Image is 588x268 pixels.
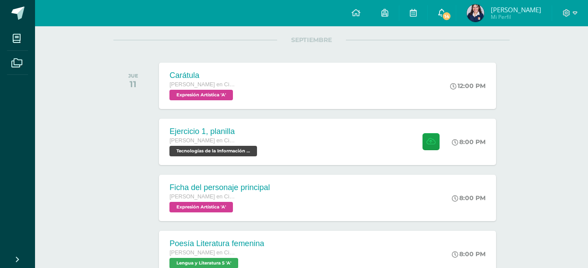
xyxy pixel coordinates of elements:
span: Mi Perfil [491,13,541,21]
div: 8:00 PM [452,250,486,258]
div: 8:00 PM [452,194,486,202]
div: Poesía Literatura femenina [169,239,264,248]
img: 6db8b325eaf605e1cd95baff0034f5c7.png [467,4,484,22]
div: 12:00 PM [450,82,486,90]
span: [PERSON_NAME] en Ciencias y Letras [169,194,235,200]
div: Ejercicio 1, planilla [169,127,259,136]
span: [PERSON_NAME] en Ciencias y Letras [169,81,235,88]
div: 11 [128,79,138,89]
span: Expresión Artística 'A' [169,90,233,100]
span: Tecnologías de la Información y la Comunicación 5 'A' [169,146,257,156]
span: Expresión Artística 'A' [169,202,233,212]
div: JUE [128,73,138,79]
div: Carátula [169,71,235,80]
div: 8:00 PM [452,138,486,146]
div: Ficha del personaje principal [169,183,270,192]
span: 14 [442,11,451,21]
span: [PERSON_NAME] [491,5,541,14]
span: SEPTIEMBRE [277,36,346,44]
span: [PERSON_NAME] en Ciencias y Letras [169,250,235,256]
span: [PERSON_NAME] en Ciencias y Letras [169,138,235,144]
